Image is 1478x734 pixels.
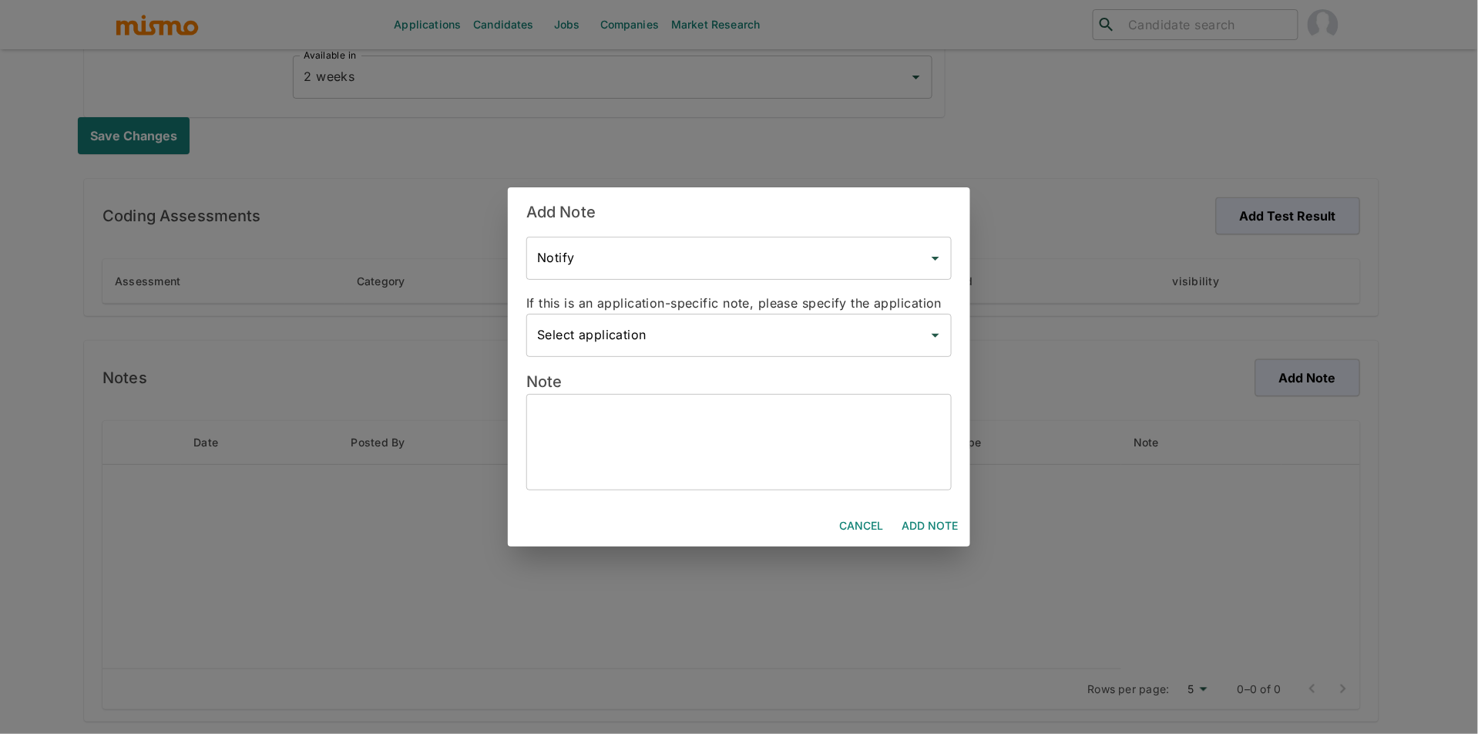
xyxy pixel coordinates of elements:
[508,187,970,237] h2: Add Note
[526,372,563,391] span: Note
[526,295,942,311] span: If this is an application-specific note, please specify the application
[925,325,946,346] button: Open
[895,512,964,540] button: Add Note
[925,247,946,269] button: Open
[833,512,889,540] button: Cancel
